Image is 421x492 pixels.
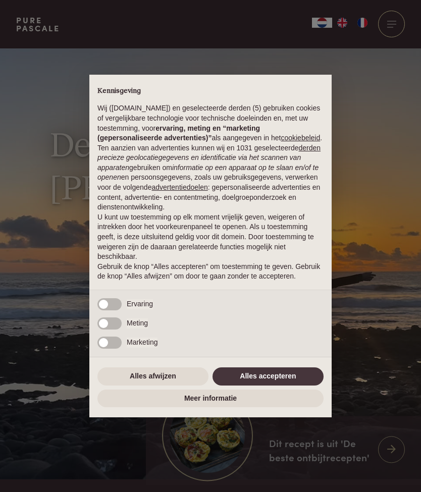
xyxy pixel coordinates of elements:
[97,367,208,386] button: Alles afwijzen
[151,183,207,193] button: advertentiedoelen
[97,124,260,142] strong: ervaring, meting en “marketing (gepersonaliseerde advertenties)”
[97,163,319,182] em: informatie op een apparaat op te slaan en/of te openen
[97,103,324,143] p: Wij ([DOMAIN_NAME]) en geselecteerde derden (5) gebruiken cookies of vergelijkbare technologie vo...
[97,153,301,172] em: precieze geolocatiegegevens en identificatie via het scannen van apparaten
[97,87,324,96] h2: Kennisgeving
[127,318,148,329] span: Meting
[97,390,324,408] button: Meer informatie
[97,143,324,212] p: Ten aanzien van advertenties kunnen wij en 1031 geselecteerde gebruiken om en persoonsgegevens, z...
[127,299,153,309] span: Ervaring
[213,367,324,386] button: Alles accepteren
[281,134,320,142] a: cookiebeleid
[97,212,324,262] p: U kunt uw toestemming op elk moment vrijelijk geven, weigeren of intrekken door het voorkeurenpan...
[97,262,324,282] p: Gebruik de knop “Alles accepteren” om toestemming te geven. Gebruik de knop “Alles afwijzen” om d...
[127,338,157,348] span: Marketing
[299,143,321,153] button: derden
